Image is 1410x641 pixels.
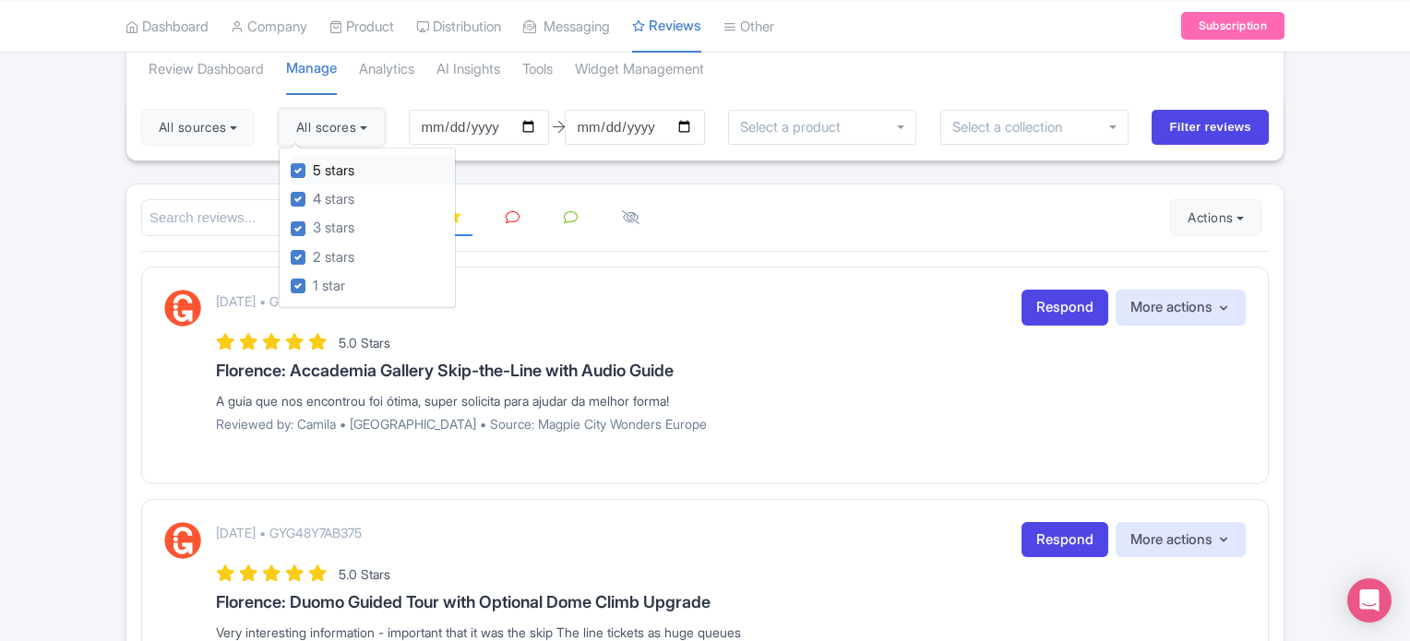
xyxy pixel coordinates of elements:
[1022,522,1108,558] a: Respond
[329,1,394,52] a: Product
[416,1,501,52] a: Distribution
[1116,522,1246,558] button: More actions
[575,44,704,95] a: Widget Management
[523,1,610,52] a: Messaging
[216,391,1246,410] div: A guia que nos encontrou foi ótima, super solicita para ajudar da melhor forma!
[313,276,345,297] label: 1 star
[1022,290,1108,326] a: Respond
[740,119,851,136] input: Select a product
[522,44,553,95] a: Tools
[339,335,390,350] span: 5.0 Stars
[286,43,337,96] a: Manage
[1347,578,1392,623] div: Open Intercom Messenger
[313,189,354,210] label: 4 stars
[141,109,255,146] button: All sources
[723,1,774,52] a: Other
[313,247,354,268] label: 2 stars
[1152,110,1269,145] input: Filter reviews
[279,148,456,309] div: All scores
[952,119,1075,136] input: Select a collection
[1116,290,1246,326] button: More actions
[1170,199,1261,236] button: Actions
[164,290,201,326] img: GetYourGuide Logo
[216,593,1246,611] h3: Florence: Duomo Guided Tour with Optional Dome Climb Upgrade
[149,44,264,95] a: Review Dashboard
[125,1,209,52] a: Dashboard
[1181,12,1285,40] a: Subscription
[216,362,1246,380] h3: Florence: Accademia Gallery Skip-the-Line with Audio Guide
[164,522,201,559] img: GetYourGuide Logo
[141,199,424,237] input: Search reviews...
[436,44,500,95] a: AI Insights
[313,218,354,239] label: 3 stars
[231,1,307,52] a: Company
[216,523,362,542] p: [DATE] • GYG48Y7AB375
[339,566,390,582] span: 5.0 Stars
[313,160,354,182] label: 5 stars
[359,44,414,95] a: Analytics
[279,109,385,146] button: All scores
[216,291,376,311] p: [DATE] • GYGBLH43HQWB
[216,414,1246,433] p: Reviewed by: Camila • [GEOGRAPHIC_DATA] • Source: Magpie City Wonders Europe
